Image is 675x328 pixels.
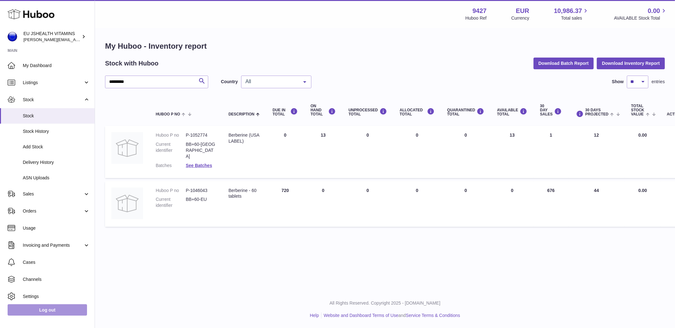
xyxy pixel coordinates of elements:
[561,15,589,21] span: Total sales
[393,181,441,227] td: 0
[568,126,625,178] td: 12
[23,225,90,231] span: Usage
[631,104,644,117] span: Total stock value
[186,132,216,138] dd: P-1052774
[221,79,238,85] label: Country
[23,242,83,248] span: Invoicing and Payments
[23,113,90,119] span: Stock
[186,141,216,159] dd: BB+60-[GEOGRAPHIC_DATA]
[23,63,90,69] span: My Dashboard
[534,181,568,227] td: 676
[348,108,387,116] div: UNPROCESSED Total
[393,126,441,178] td: 0
[597,58,665,69] button: Download Inventory Report
[156,196,186,208] dt: Current identifier
[186,163,212,168] a: See Batches
[554,7,589,21] a: 10,986.37 Total sales
[105,41,665,51] h1: My Huboo - Inventory report
[534,58,594,69] button: Download Batch Report
[23,31,80,43] div: EU JSHEALTH VITAMINS
[266,181,304,227] td: 720
[23,144,90,150] span: Add Stock
[23,97,83,103] span: Stock
[400,108,434,116] div: ALLOCATED Total
[324,313,398,318] a: Website and Dashboard Terms of Use
[304,126,342,178] td: 13
[272,108,298,116] div: DUE IN TOTAL
[8,304,87,316] a: Log out
[23,276,90,282] span: Channels
[497,108,528,116] div: AVAILABLE Total
[491,126,534,178] td: 13
[516,7,529,15] strong: EUR
[310,313,319,318] a: Help
[156,163,186,169] dt: Batches
[466,15,487,21] div: Huboo Ref
[105,59,159,68] h2: Stock with Huboo
[342,181,393,227] td: 0
[23,159,90,165] span: Delivery History
[534,126,568,178] td: 1
[156,112,180,116] span: Huboo P no
[652,79,665,85] span: entries
[244,78,298,85] span: All
[614,15,667,21] span: AVAILABLE Stock Total
[111,132,143,164] img: product image
[447,108,484,116] div: QUARANTINED Total
[23,208,83,214] span: Orders
[612,79,624,85] label: Show
[111,188,143,219] img: product image
[614,7,667,21] a: 0.00 AVAILABLE Stock Total
[23,191,83,197] span: Sales
[304,181,342,227] td: 0
[23,128,90,134] span: Stock History
[406,313,460,318] a: Service Terms & Conditions
[156,132,186,138] dt: Huboo P no
[465,133,467,138] span: 0
[511,15,529,21] div: Currency
[554,7,582,15] span: 10,986.37
[491,181,534,227] td: 0
[23,294,90,300] span: Settings
[186,196,216,208] dd: BB+60-EU
[322,313,460,319] li: and
[638,133,647,138] span: 0.00
[342,126,393,178] td: 0
[228,188,260,200] div: Berberine - 60 tablets
[540,104,562,117] div: 30 DAY SALES
[638,188,647,193] span: 0.00
[648,7,660,15] span: 0.00
[23,175,90,181] span: ASN Uploads
[156,188,186,194] dt: Huboo P no
[465,188,467,193] span: 0
[156,141,186,159] dt: Current identifier
[186,188,216,194] dd: P-1046043
[8,32,17,41] img: laura@jessicasepel.com
[23,259,90,265] span: Cases
[585,108,609,116] span: 30 DAYS PROJECTED
[266,126,304,178] td: 0
[228,112,254,116] span: Description
[100,300,670,306] p: All Rights Reserved. Copyright 2025 - [DOMAIN_NAME]
[568,181,625,227] td: 44
[23,80,83,86] span: Listings
[472,7,487,15] strong: 9427
[23,37,127,42] span: [PERSON_NAME][EMAIL_ADDRESS][DOMAIN_NAME]
[310,104,336,117] div: ON HAND Total
[228,132,260,144] div: Berberine (USA LABEL)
